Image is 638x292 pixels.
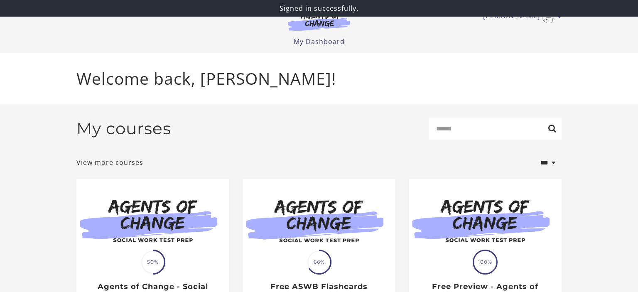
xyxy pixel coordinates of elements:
[76,119,171,138] h2: My courses
[483,10,557,23] a: Toggle menu
[76,66,562,91] p: Welcome back, [PERSON_NAME]!
[142,251,164,273] span: 50%
[294,37,345,46] a: My Dashboard
[76,157,143,167] a: View more courses
[251,282,386,292] h3: Free ASWB Flashcards
[3,3,635,13] p: Signed in successfully.
[279,12,359,31] img: Agents of Change Logo
[474,251,496,273] span: 100%
[308,251,330,273] span: 66%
